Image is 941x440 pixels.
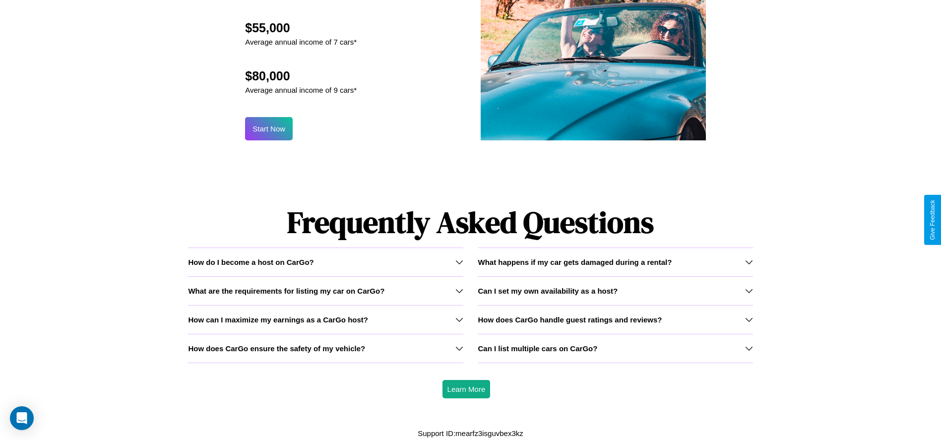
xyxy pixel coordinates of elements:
[188,197,753,248] h1: Frequently Asked Questions
[188,344,365,353] h3: How does CarGo ensure the safety of my vehicle?
[478,315,662,324] h3: How does CarGo handle guest ratings and reviews?
[188,258,314,266] h3: How do I become a host on CarGo?
[478,287,618,295] h3: Can I set my own availability as a host?
[245,35,357,49] p: Average annual income of 7 cars*
[245,21,357,35] h2: $55,000
[478,258,672,266] h3: What happens if my car gets damaged during a rental?
[188,315,368,324] h3: How can I maximize my earnings as a CarGo host?
[929,200,936,240] div: Give Feedback
[245,83,357,97] p: Average annual income of 9 cars*
[10,406,34,430] div: Open Intercom Messenger
[442,380,491,398] button: Learn More
[188,287,384,295] h3: What are the requirements for listing my car on CarGo?
[418,427,523,440] p: Support ID: mearfz3isguvbex3kz
[478,344,598,353] h3: Can I list multiple cars on CarGo?
[245,69,357,83] h2: $80,000
[245,117,293,140] button: Start Now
